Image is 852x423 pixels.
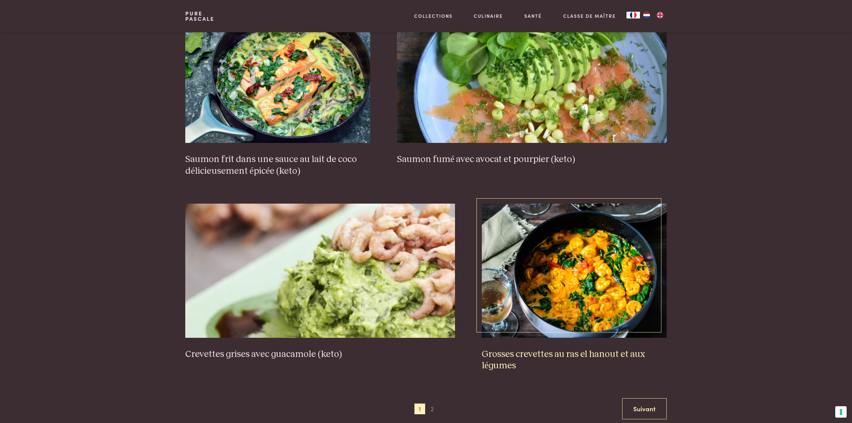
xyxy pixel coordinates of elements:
[653,12,667,18] a: EN
[563,12,616,19] a: Classe de maître
[524,12,542,19] a: Santé
[627,12,640,18] div: Language
[397,9,667,143] img: Saumon fumé avec avocat et pourpier (keto)
[397,154,667,165] h3: Saumon fumé avec avocat et pourpier (keto)
[482,204,667,372] a: Grosses crevettes au ras el hanout et aux légumes Grosses crevettes au ras el hanout et aux légumes
[185,9,370,177] a: Saumon frit dans une sauce au lait de coco délicieusement épicée (keto) Saumon frit dans une sauc...
[627,12,640,18] a: FR
[427,404,438,414] span: 2
[474,12,503,19] a: Culinaire
[185,9,370,143] img: Saumon frit dans une sauce au lait de coco délicieusement épicée (keto)
[622,398,667,419] a: Suivant
[627,12,667,18] aside: Language selected: Français
[185,204,455,338] img: Crevettes grises avec guacamole (keto)
[835,406,847,418] button: Vos préférences en matière de consentement pour les technologies de suivi
[640,12,667,18] ul: Language list
[185,204,455,360] a: Crevettes grises avec guacamole (keto) Crevettes grises avec guacamole (keto)
[482,204,667,338] img: Grosses crevettes au ras el hanout et aux légumes
[414,12,453,19] a: Collections
[185,154,370,177] h3: Saumon frit dans une sauce au lait de coco délicieusement épicée (keto)
[482,349,667,372] h3: Grosses crevettes au ras el hanout et aux légumes
[414,404,425,414] span: 1
[185,349,455,360] h3: Crevettes grises avec guacamole (keto)
[397,9,667,165] a: Saumon fumé avec avocat et pourpier (keto) Saumon fumé avec avocat et pourpier (keto)
[640,12,653,18] a: NL
[185,11,214,21] a: PurePascale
